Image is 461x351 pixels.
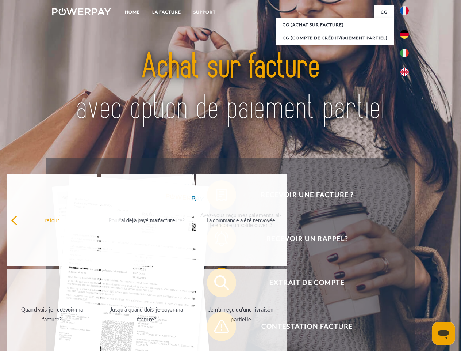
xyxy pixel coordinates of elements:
[11,305,93,324] div: Quand vais-je recevoir ma facture?
[432,322,455,345] iframe: Button to launch messaging window
[119,5,146,19] a: Home
[207,312,397,341] button: Contestation Facture
[207,224,397,253] button: Recevoir un rappel?
[187,5,222,19] a: Support
[218,180,396,210] span: Recevoir une facture ?
[70,35,391,140] img: title-powerpay_fr.svg
[400,30,409,39] img: de
[276,18,394,31] a: CG (achat sur facture)
[218,268,396,297] span: Extrait de compte
[200,305,282,324] div: Je n'ai reçu qu'une livraison partielle
[207,268,397,297] button: Extrait de compte
[207,180,397,210] button: Recevoir une facture ?
[52,8,111,15] img: logo-powerpay-white.svg
[218,312,396,341] span: Contestation Facture
[218,224,396,253] span: Recevoir un rappel?
[200,215,282,225] div: La commande a été renvoyée
[105,305,188,324] div: Jusqu'à quand dois-je payer ma facture?
[374,5,394,19] a: CG
[400,68,409,76] img: en
[105,215,188,225] div: J'ai déjà payé ma facture
[400,49,409,57] img: it
[11,215,93,225] div: retour
[276,31,394,45] a: CG (Compte de crédit/paiement partiel)
[146,5,187,19] a: LA FACTURE
[400,6,409,15] img: fr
